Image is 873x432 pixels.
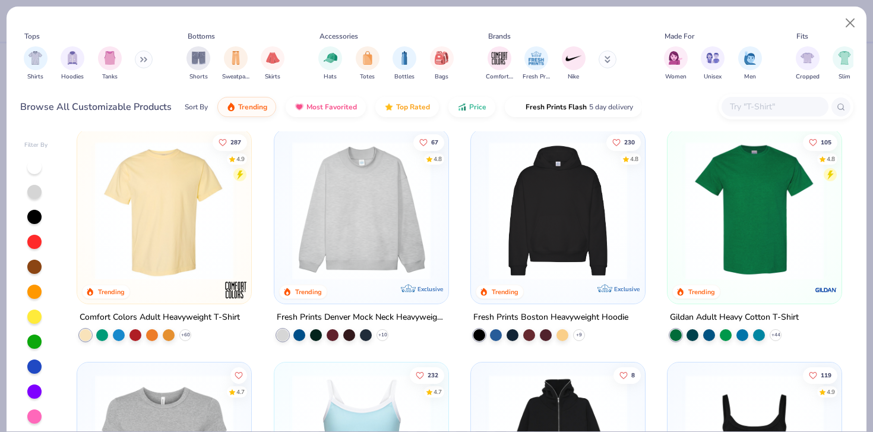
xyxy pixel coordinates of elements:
[669,51,682,65] img: Women Image
[356,46,379,81] button: filter button
[222,46,249,81] div: filter for Sweatpants
[230,139,241,145] span: 287
[103,51,116,65] img: Tanks Image
[229,51,242,65] img: Sweatpants Image
[486,46,513,81] div: filter for Comfort Colors
[491,49,508,67] img: Comfort Colors Image
[576,332,582,339] span: + 9
[226,102,236,112] img: trending.gif
[384,102,394,112] img: TopRated.gif
[318,46,342,81] div: filter for Hats
[827,388,835,397] div: 4.9
[186,46,210,81] button: filter button
[738,46,762,81] button: filter button
[796,31,808,42] div: Fits
[704,72,722,81] span: Unisex
[433,388,441,397] div: 4.7
[98,46,122,81] button: filter button
[803,134,837,150] button: Like
[427,373,438,379] span: 232
[186,46,210,81] div: filter for Shorts
[213,134,247,150] button: Like
[833,46,856,81] button: filter button
[102,72,118,81] span: Tanks
[624,139,635,145] span: 230
[286,141,436,280] img: f5d85501-0dbb-4ee4-b115-c08fa3845d83
[24,141,48,150] div: Filter By
[505,97,642,117] button: Fresh Prints Flash5 day delivery
[821,373,831,379] span: 119
[469,102,486,112] span: Price
[189,72,208,81] span: Shorts
[483,141,633,280] img: 91acfc32-fd48-4d6b-bdad-a4c1a30ac3fc
[839,72,850,81] span: Slim
[771,332,780,339] span: + 44
[527,49,545,67] img: Fresh Prints Image
[261,46,284,81] button: filter button
[295,102,304,112] img: most_fav.gif
[66,51,79,65] img: Hoodies Image
[665,31,694,42] div: Made For
[188,31,215,42] div: Bottoms
[473,310,628,325] div: Fresh Prints Boston Heavyweight Hoodie
[514,102,523,112] img: flash.gif
[356,46,379,81] div: filter for Totes
[236,154,245,163] div: 4.9
[803,367,837,384] button: Like
[318,46,342,81] button: filter button
[24,46,48,81] div: filter for Shirts
[261,46,284,81] div: filter for Skirts
[98,46,122,81] div: filter for Tanks
[238,102,267,112] span: Trending
[679,141,830,280] img: db319196-8705-402d-8b46-62aaa07ed94f
[606,134,641,150] button: Like
[701,46,725,81] button: filter button
[20,100,172,114] div: Browse All Customizable Products
[670,310,799,325] div: Gildan Adult Heavy Cotton T-Shirt
[738,46,762,81] div: filter for Men
[430,46,454,81] div: filter for Bags
[562,46,586,81] button: filter button
[324,51,337,65] img: Hats Image
[523,46,550,81] button: filter button
[61,72,84,81] span: Hoodies
[192,51,205,65] img: Shorts Image
[589,100,633,114] span: 5 day delivery
[523,72,550,81] span: Fresh Prints
[839,12,862,34] button: Close
[27,72,43,81] span: Shirts
[814,278,838,302] img: Gildan logo
[224,278,248,302] img: Comfort Colors logo
[796,46,820,81] div: filter for Cropped
[320,31,358,42] div: Accessories
[393,46,416,81] div: filter for Bottles
[562,46,586,81] div: filter for Nike
[29,51,42,65] img: Shirts Image
[61,46,84,81] button: filter button
[222,46,249,81] button: filter button
[361,51,374,65] img: Totes Image
[435,72,448,81] span: Bags
[398,51,411,65] img: Bottles Image
[526,102,587,112] span: Fresh Prints Flash
[431,139,438,145] span: 67
[838,51,851,65] img: Slim Image
[236,388,245,397] div: 4.7
[664,46,688,81] div: filter for Women
[217,97,276,117] button: Trending
[701,46,725,81] div: filter for Unisex
[286,97,366,117] button: Most Favorited
[222,72,249,81] span: Sweatpants
[664,46,688,81] button: filter button
[565,49,583,67] img: Nike Image
[89,141,239,280] img: 029b8af0-80e6-406f-9fdc-fdf898547912
[413,134,444,150] button: Like
[568,72,579,81] span: Nike
[378,332,387,339] span: + 10
[430,46,454,81] button: filter button
[61,46,84,81] div: filter for Hoodies
[631,373,635,379] span: 8
[277,310,446,325] div: Fresh Prints Denver Mock Neck Heavyweight Sweatshirt
[665,72,687,81] span: Women
[706,51,720,65] img: Unisex Image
